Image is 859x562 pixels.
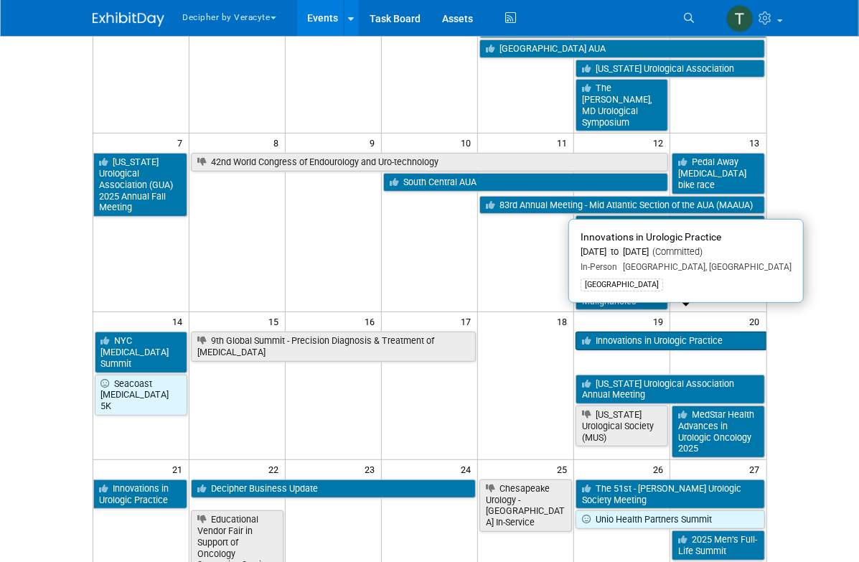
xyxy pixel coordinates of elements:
span: 12 [652,134,670,151]
span: 16 [363,312,381,330]
span: 11 [555,134,573,151]
a: Chesapeake Urology - [GEOGRAPHIC_DATA] In-Service [479,479,572,532]
span: 18 [555,312,573,330]
span: 19 [652,312,670,330]
span: 14 [171,312,189,330]
a: Decipher Business Update [191,479,476,498]
div: [DATE] to [DATE] [581,246,792,258]
span: 25 [555,460,573,478]
span: 20 [748,312,766,330]
a: 83rd Annual Meeting - Mid Atlantic Section of the AUA (MAAUA) [479,196,765,215]
a: Unio Health Partners Summit [576,510,765,529]
img: Tony Alvarado [726,5,754,32]
span: Innovations in Urologic Practice [581,231,721,243]
span: In-Person [581,262,617,272]
img: ExhibitDay [93,12,164,27]
a: NYC [MEDICAL_DATA] Summit [95,332,188,373]
a: The 51st - [PERSON_NAME] Urologic Society Meeting [576,479,765,509]
a: The [PERSON_NAME], MD Urological Symposium [576,79,668,131]
a: [GEOGRAPHIC_DATA] AUA [479,39,765,58]
a: [US_STATE] Urological Association [576,60,765,78]
a: Innovations in Urologic Practice [576,332,766,350]
a: Seacoast [MEDICAL_DATA] 5K [95,375,188,416]
span: [GEOGRAPHIC_DATA], [GEOGRAPHIC_DATA] [617,262,792,272]
a: South Central AUA [383,173,668,192]
a: 9th Global Summit - Precision Diagnosis & Treatment of [MEDICAL_DATA] [191,332,476,361]
a: Pedal Away [MEDICAL_DATA] bike race [672,153,765,194]
span: 24 [459,460,477,478]
a: 42nd World Congress of Endourology and Uro-technology [191,153,668,172]
a: [US_STATE] Urological Society (MUS) [576,406,668,446]
a: Innovations in Urologic Practice [93,479,188,509]
span: 8 [272,134,285,151]
span: 23 [363,460,381,478]
span: (Committed) [649,246,703,257]
span: 17 [459,312,477,330]
span: 27 [748,460,766,478]
span: 22 [267,460,285,478]
span: 15 [267,312,285,330]
a: [US_STATE] Urological Association (GUA) 2025 Annual Fall Meeting [93,153,188,217]
span: 13 [748,134,766,151]
a: MedStar Health Advances in Urologic Oncology 2025 [672,406,765,458]
span: 26 [652,460,670,478]
a: [US_STATE] Urological Association Annual Meeting [576,375,765,404]
div: [GEOGRAPHIC_DATA] [581,278,663,291]
a: 2025 Men’s Full-Life Summit [672,530,765,560]
span: 10 [459,134,477,151]
span: 21 [171,460,189,478]
span: 9 [368,134,381,151]
span: 7 [176,134,189,151]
